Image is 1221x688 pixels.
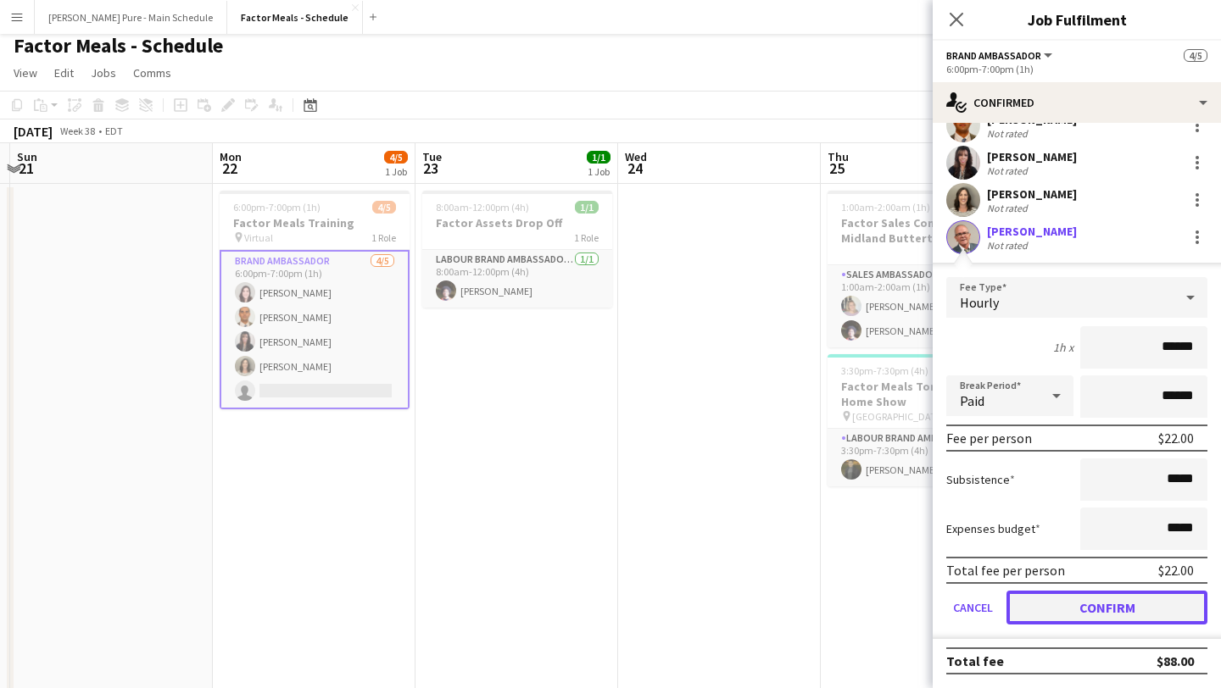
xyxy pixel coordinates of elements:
span: 4/5 [384,151,408,164]
span: Edit [54,65,74,80]
div: Not rated [987,164,1031,177]
span: 1 Role [371,231,396,244]
div: Fee per person [946,430,1032,447]
div: Confirmed [933,82,1221,123]
span: Wed [625,149,647,164]
span: Thu [828,149,849,164]
div: 1h x [1053,340,1073,355]
span: 24 [622,158,647,178]
div: $22.00 [1158,562,1194,579]
span: 4/5 [372,201,396,214]
span: 1/1 [575,201,599,214]
button: [PERSON_NAME] Pure - Main Schedule [35,1,227,34]
span: Hourly [960,294,999,311]
h1: Factor Meals - Schedule [14,33,223,58]
span: View [14,65,37,80]
span: Jobs [91,65,116,80]
a: Jobs [84,62,123,84]
a: View [7,62,44,84]
button: Cancel [946,591,1000,624]
app-job-card: 8:00am-12:00pm (4h)1/1Factor Assets Drop Off1 RoleLabour Brand Ambassadors1/18:00am-12:00pm (4h)[... [422,191,612,308]
span: Virtual [244,231,273,244]
span: 1 Role [574,231,599,244]
h3: Factor Assets Drop Off [422,215,612,230]
span: Sun [17,149,37,164]
h3: Job Fulfilment [933,8,1221,31]
app-card-role: Brand Ambassador4/56:00pm-7:00pm (1h)[PERSON_NAME][PERSON_NAME][PERSON_NAME][PERSON_NAME] [220,250,410,409]
button: Confirm [1006,591,1207,624]
div: [PERSON_NAME] [987,149,1077,164]
span: 4/5 [1184,49,1207,62]
div: EDT [105,125,123,137]
span: Comms [133,65,171,80]
span: [GEOGRAPHIC_DATA] [852,410,945,423]
div: [PERSON_NAME] [987,224,1077,239]
div: 1 Job [588,165,610,178]
div: 1 Job [385,165,407,178]
button: Factor Meals - Schedule [227,1,363,34]
button: Brand Ambassador [946,49,1055,62]
span: 8:00am-12:00pm (4h) [436,201,529,214]
div: Not rated [987,239,1031,252]
app-card-role: Labour Brand Ambassadors1/13:30pm-7:30pm (4h)[PERSON_NAME] [828,429,1017,486]
div: $22.00 [1158,430,1194,447]
span: Mon [220,149,242,164]
span: 22 [217,158,242,178]
span: 6:00pm-7:00pm (1h) [233,201,321,214]
span: Paid [960,392,984,409]
app-job-card: 1:00am-2:00am (1h)2/2Factor Sales Commission Midland Buttertart1 RoleSales Ambassador2/21:00am-2:... [828,191,1017,347]
div: [PERSON_NAME] [987,186,1077,202]
span: Tue [422,149,442,164]
span: 1:00am-2:00am (1h) [841,201,930,214]
div: Not rated [987,202,1031,214]
span: Week 38 [56,125,98,137]
app-job-card: 3:30pm-7:30pm (4h)1/1Factor Meals Toronto Fall Home Show [GEOGRAPHIC_DATA]1 RoleLabour Brand Amba... [828,354,1017,486]
app-card-role: Labour Brand Ambassadors1/18:00am-12:00pm (4h)[PERSON_NAME] [422,250,612,308]
div: 6:00pm-7:00pm (1h) [946,63,1207,75]
app-card-role: Sales Ambassador2/21:00am-2:00am (1h)[PERSON_NAME][PERSON_NAME] [828,265,1017,347]
a: Comms [126,62,178,84]
span: 1/1 [587,151,610,164]
span: 21 [14,158,37,178]
div: [DATE] [14,123,53,140]
span: 23 [420,158,442,178]
span: Brand Ambassador [946,49,1041,62]
app-job-card: 6:00pm-7:00pm (1h)4/5Factor Meals Training Virtual1 RoleBrand Ambassador4/56:00pm-7:00pm (1h)[PER... [220,191,410,409]
label: Subsistence [946,472,1015,487]
div: Not rated [987,127,1031,140]
span: 25 [825,158,849,178]
div: $88.00 [1157,652,1194,669]
h3: Factor Sales Commission Midland Buttertart [828,215,1017,246]
div: Total fee [946,652,1004,669]
h3: Factor Meals Toronto Fall Home Show [828,379,1017,409]
label: Expenses budget [946,521,1040,536]
a: Edit [47,62,81,84]
span: 3:30pm-7:30pm (4h) [841,364,928,377]
div: Total fee per person [946,562,1065,579]
h3: Factor Meals Training [220,215,410,230]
